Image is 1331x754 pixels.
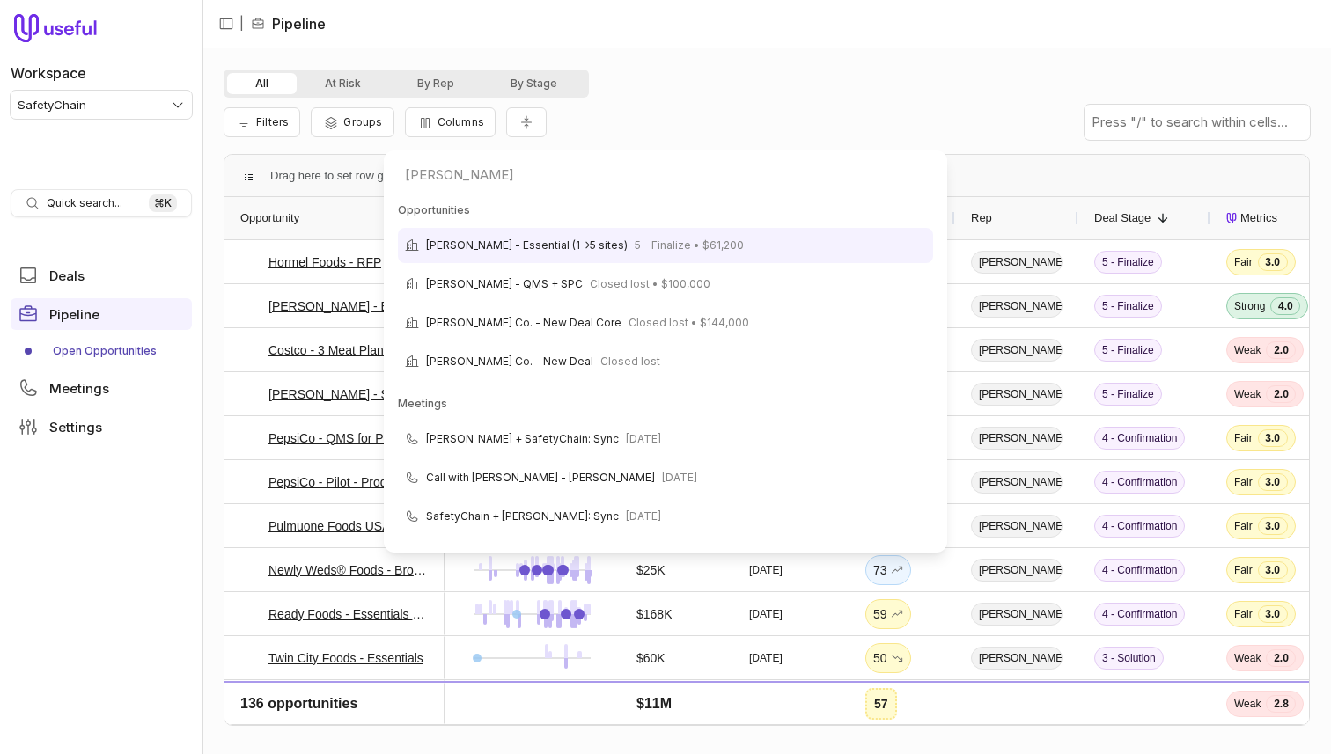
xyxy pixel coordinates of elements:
span: Closed lost • $144,000 [629,312,749,333]
div: Opportunities [398,200,933,221]
span: [PERSON_NAME] - QMS + SPC [426,274,583,295]
span: [PERSON_NAME] + SafetyChain: Sync [426,428,619,450]
span: [PERSON_NAME] + SafetyChain: Sync [426,545,619,566]
span: [PERSON_NAME] Co. - New Deal [426,351,593,372]
span: [DATE] [626,545,661,566]
span: [DATE] [626,428,661,450]
span: 5 - Finalize • $61,200 [635,235,744,256]
span: [PERSON_NAME] Co. - New Deal Core [426,312,621,333]
span: [PERSON_NAME] - Essential (1->5 sites) [426,235,628,256]
div: Meetings [398,393,933,414]
span: [DATE] [626,506,661,527]
input: Search for pages and commands... [391,157,940,193]
span: Closed lost • $100,000 [590,274,710,295]
div: Suggestions [391,200,940,545]
span: [DATE] [662,467,697,488]
span: Call with [PERSON_NAME] - [PERSON_NAME] [426,467,655,488]
span: SafetyChain + [PERSON_NAME]: Sync [426,506,619,527]
span: Closed lost [600,351,660,372]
